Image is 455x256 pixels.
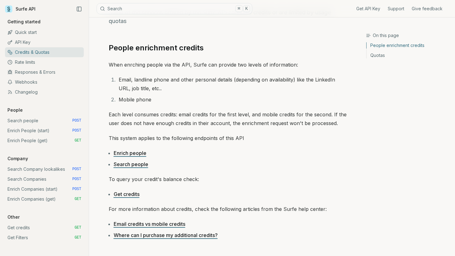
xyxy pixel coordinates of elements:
a: Surfe API [5,4,36,14]
a: Email credits vs mobile credits [114,221,185,227]
span: GET [74,197,81,202]
a: Responses & Errors [5,67,84,77]
span: GET [74,138,81,143]
a: Where can I purchase my additional credits? [114,232,218,238]
a: Get Filters GET [5,233,84,243]
a: API Key [5,37,84,47]
a: Search Company lookalikes POST [5,164,84,174]
p: When enrching people via the API, Surfe can provide two levels of information: [109,60,347,69]
span: GET [74,235,81,240]
a: Webhooks [5,77,84,87]
p: People [5,107,25,113]
a: Enrich Companies (get) GET [5,194,84,204]
li: Email, landline phone and other personal details (depending on availability) like the LinkedIn UR... [117,75,347,93]
a: Search people [114,161,148,167]
span: POST [72,118,81,123]
button: Search⌘K [97,3,252,14]
p: Each level consumes credits: email credits for the first level, and mobile credits for the second... [109,110,347,128]
span: POST [72,177,81,182]
kbd: ⌘ [235,5,242,12]
a: Rate limits [5,57,84,67]
h3: On this page [366,32,450,39]
p: To query your credit's balance check: [109,175,347,184]
span: POST [72,167,81,172]
p: This system applies to the following endpoints of this API [109,134,347,142]
a: People enrichment credits [367,42,450,50]
li: Mobile phone [117,95,347,104]
a: Support [388,6,404,12]
span: POST [72,187,81,192]
a: Get credits GET [5,223,84,233]
a: Credits & Quotas [5,47,84,57]
a: Enrich people [114,150,146,156]
p: For more information about credits, check the following articles from the Surfe help center: [109,205,347,213]
a: Search people POST [5,116,84,126]
a: Quick start [5,27,84,37]
span: GET [74,225,81,230]
a: Enrich People (get) GET [5,136,84,146]
a: People enrichment credits [109,43,204,53]
p: Company [5,156,31,162]
a: Get credits [114,191,140,197]
a: Give feedback [412,6,443,12]
kbd: K [243,5,250,12]
a: Enrich Companies (start) POST [5,184,84,194]
p: Other [5,214,22,220]
a: Changelog [5,87,84,97]
p: Getting started [5,19,43,25]
a: Enrich People (start) POST [5,126,84,136]
span: POST [72,128,81,133]
button: Collapse Sidebar [74,4,84,14]
a: Get API Key [356,6,380,12]
a: Quotas [367,50,450,58]
a: Search Companies POST [5,174,84,184]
